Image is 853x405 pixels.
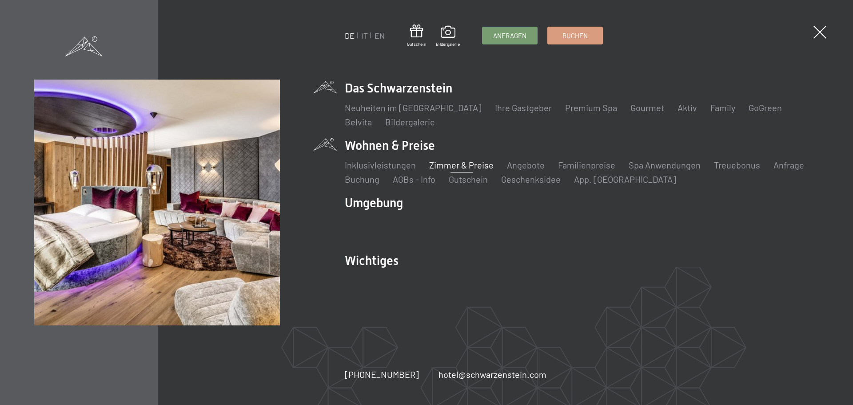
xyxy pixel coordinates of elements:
[407,24,426,47] a: Gutschein
[562,31,588,40] span: Buchen
[749,102,782,113] a: GoGreen
[773,160,804,170] a: Anfrage
[493,31,526,40] span: Anfragen
[629,160,701,170] a: Spa Anwendungen
[345,160,416,170] a: Inklusivleistungen
[393,174,435,184] a: AGBs - Info
[429,160,494,170] a: Zimmer & Preise
[710,102,735,113] a: Family
[345,369,419,380] span: [PHONE_NUMBER]
[449,174,488,184] a: Gutschein
[345,31,355,40] a: DE
[345,368,419,381] a: [PHONE_NUMBER]
[630,102,664,113] a: Gourmet
[558,160,615,170] a: Familienpreise
[385,116,435,127] a: Bildergalerie
[678,102,697,113] a: Aktiv
[361,31,368,40] a: IT
[574,174,676,184] a: App. [GEOGRAPHIC_DATA]
[375,31,385,40] a: EN
[407,41,426,47] span: Gutschein
[565,102,617,113] a: Premium Spa
[501,174,561,184] a: Geschenksidee
[436,26,460,47] a: Bildergalerie
[495,102,552,113] a: Ihre Gastgeber
[438,368,546,381] a: hotel@schwarzenstein.com
[345,174,379,184] a: Buchung
[345,102,482,113] a: Neuheiten im [GEOGRAPHIC_DATA]
[436,41,460,47] span: Bildergalerie
[548,27,602,44] a: Buchen
[714,160,760,170] a: Treuebonus
[482,27,537,44] a: Anfragen
[345,116,372,127] a: Belvita
[507,160,545,170] a: Angebote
